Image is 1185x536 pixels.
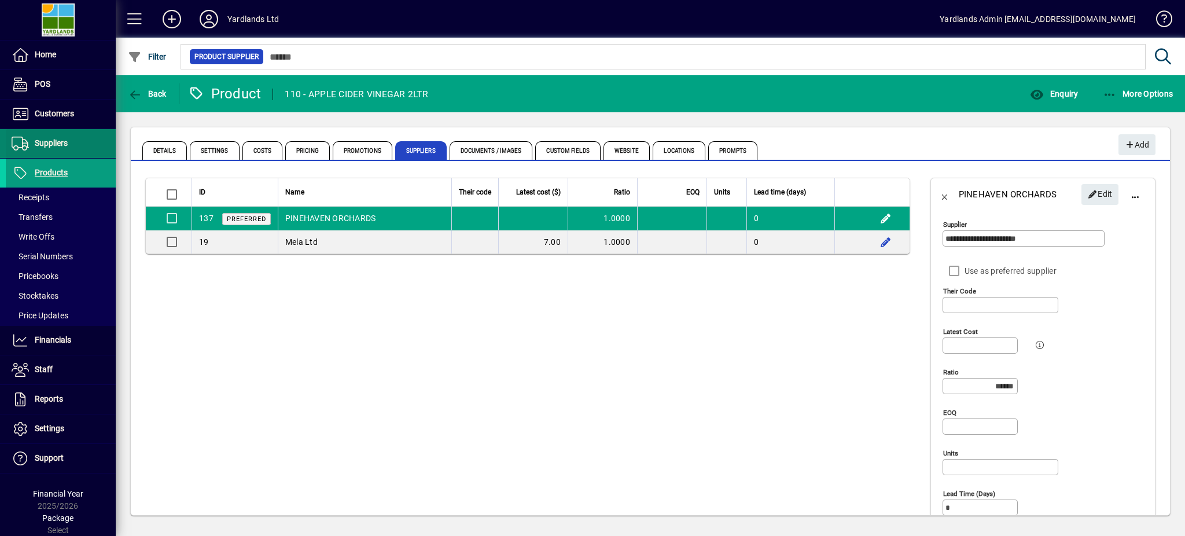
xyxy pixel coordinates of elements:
button: Add [153,9,190,30]
div: 137 [199,212,214,225]
a: Pricebooks [6,266,116,286]
td: Mela Ltd [278,230,451,254]
span: Suppliers [35,138,68,148]
mat-label: Supplier [943,221,967,229]
button: More Options [1100,83,1176,104]
button: Edit [1081,184,1118,205]
mat-label: Ratio [943,368,959,376]
mat-label: Latest cost [943,328,978,336]
div: Yardlands Ltd [227,10,279,28]
mat-label: EOQ [943,409,956,417]
button: Add [1118,134,1155,155]
td: 7.00 [498,230,568,254]
span: Prompts [708,141,757,160]
mat-label: Lead time (days) [943,490,995,498]
span: Product Supplier [194,51,259,63]
td: 0 [746,230,834,254]
a: Stocktakes [6,286,116,306]
a: Support [6,444,116,473]
span: Edit [1088,185,1113,204]
span: Staff [35,365,53,374]
button: Filter [125,46,170,67]
a: Knowledge Base [1147,2,1171,40]
span: Settings [190,141,240,160]
a: Reports [6,385,116,414]
span: Pricing [285,141,330,160]
span: Pricebooks [12,271,58,281]
span: Support [35,453,64,462]
span: Financial Year [33,489,83,498]
span: Costs [242,141,283,160]
span: Customers [35,109,74,118]
td: 1.0000 [568,207,637,230]
mat-label: Units [943,449,958,457]
a: Serial Numbers [6,247,116,266]
a: Staff [6,355,116,384]
span: Latest cost ($) [516,186,561,199]
span: Ratio [614,186,630,199]
td: PINEHAVEN ORCHARDS [278,207,451,230]
span: Receipts [12,193,49,202]
app-page-header-button: Back [116,83,179,104]
button: Enquiry [1027,83,1081,104]
div: Yardlands Admin [EMAIL_ADDRESS][DOMAIN_NAME] [940,10,1136,28]
span: ID [199,186,205,199]
a: Home [6,41,116,69]
div: 110 - APPLE CIDER VINEGAR 2LTR [285,85,428,104]
a: Write Offs [6,227,116,247]
div: PINEHAVEN ORCHARDS [959,185,1057,204]
span: Home [35,50,56,59]
span: Locations [653,141,705,160]
button: Back [125,83,170,104]
span: Stocktakes [12,291,58,300]
span: Details [142,141,187,160]
span: Suppliers [395,141,447,160]
span: Write Offs [12,232,54,241]
span: Website [603,141,650,160]
span: Custom Fields [535,141,600,160]
button: Edit [877,209,895,227]
span: Package [42,513,73,523]
mat-label: Their code [943,287,976,295]
button: Edit [877,233,895,251]
a: Transfers [6,207,116,227]
a: Suppliers [6,129,116,158]
span: Serial Numbers [12,252,73,261]
span: Back [128,89,167,98]
span: Promotions [333,141,392,160]
span: Name [285,186,304,199]
span: Price Updates [12,311,68,320]
span: Documents / Images [450,141,533,160]
span: POS [35,79,50,89]
span: Enquiry [1030,89,1078,98]
a: Customers [6,100,116,129]
a: Receipts [6,188,116,207]
span: Transfers [12,212,53,222]
td: 0 [746,207,834,230]
span: Preferred [227,215,266,223]
button: Back [931,181,959,208]
div: Product [188,85,262,103]
span: Reports [35,394,63,403]
span: Units [714,186,730,199]
span: Lead time (days) [754,186,806,199]
span: Financials [35,335,71,344]
span: Filter [128,52,167,61]
td: 1.0000 [568,230,637,254]
a: Price Updates [6,306,116,325]
span: EOQ [686,186,700,199]
a: Settings [6,414,116,443]
span: More Options [1103,89,1173,98]
span: Add [1124,135,1149,155]
span: Their code [459,186,491,199]
button: Profile [190,9,227,30]
div: 19 [199,236,209,248]
button: More options [1121,181,1149,208]
a: POS [6,70,116,99]
span: Settings [35,424,64,433]
a: Financials [6,326,116,355]
span: Products [35,168,68,177]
